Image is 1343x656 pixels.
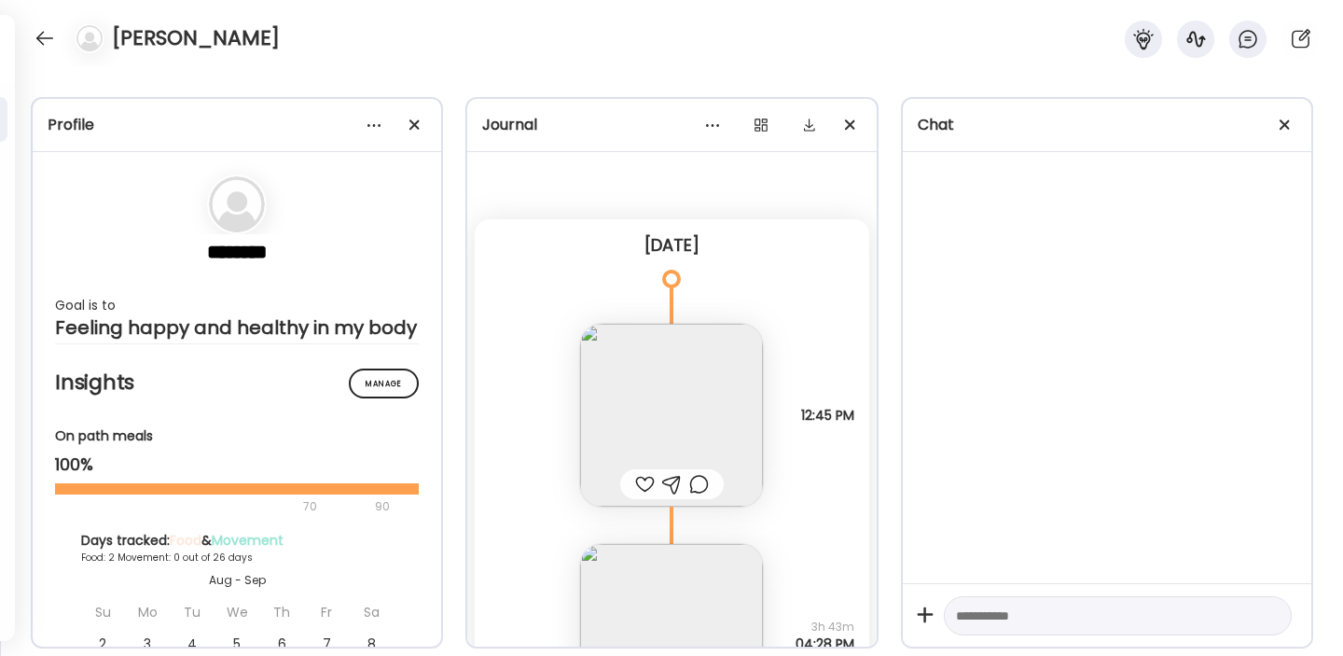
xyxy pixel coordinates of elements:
div: 90 [373,495,392,518]
h4: [PERSON_NAME] [112,23,280,53]
div: Journal [482,114,861,136]
div: Fr [306,596,347,628]
img: bg-avatar-default.svg [209,176,265,232]
div: Goal is to [55,294,419,316]
div: Food: 2 Movement: 0 out of 26 days [81,551,393,565]
div: Profile [48,114,426,136]
div: Mo [127,596,168,628]
div: Manage [349,369,419,398]
div: Su [82,596,123,628]
div: On path meals [55,426,419,446]
span: 12:45 PM [801,407,854,424]
div: Aug - Sep [81,572,393,589]
img: images%2FnaPtvD52pAVnlmAt1wcGQUNGGxx1%2F0PQtH1IOIkQ4NnWlf5RL%2FJqDZmsIWPAwqIo9fxcSZ_240 [580,324,763,507]
div: Th [261,596,302,628]
div: [DATE] [490,234,853,257]
div: We [216,596,257,628]
div: Feeling happy and healthy in my body [55,316,419,339]
span: 3h 43m [796,619,854,635]
div: 100% [55,454,419,476]
div: Chat [918,114,1296,136]
span: 04:28 PM [796,635,854,652]
span: Movement [212,531,284,550]
img: bg-avatar-default.svg [76,25,103,51]
div: Tu [172,596,213,628]
span: Food [170,531,201,550]
div: Sa [351,596,392,628]
div: 70 [55,495,369,518]
div: Days tracked: & [81,531,393,551]
h2: Insights [55,369,419,397]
